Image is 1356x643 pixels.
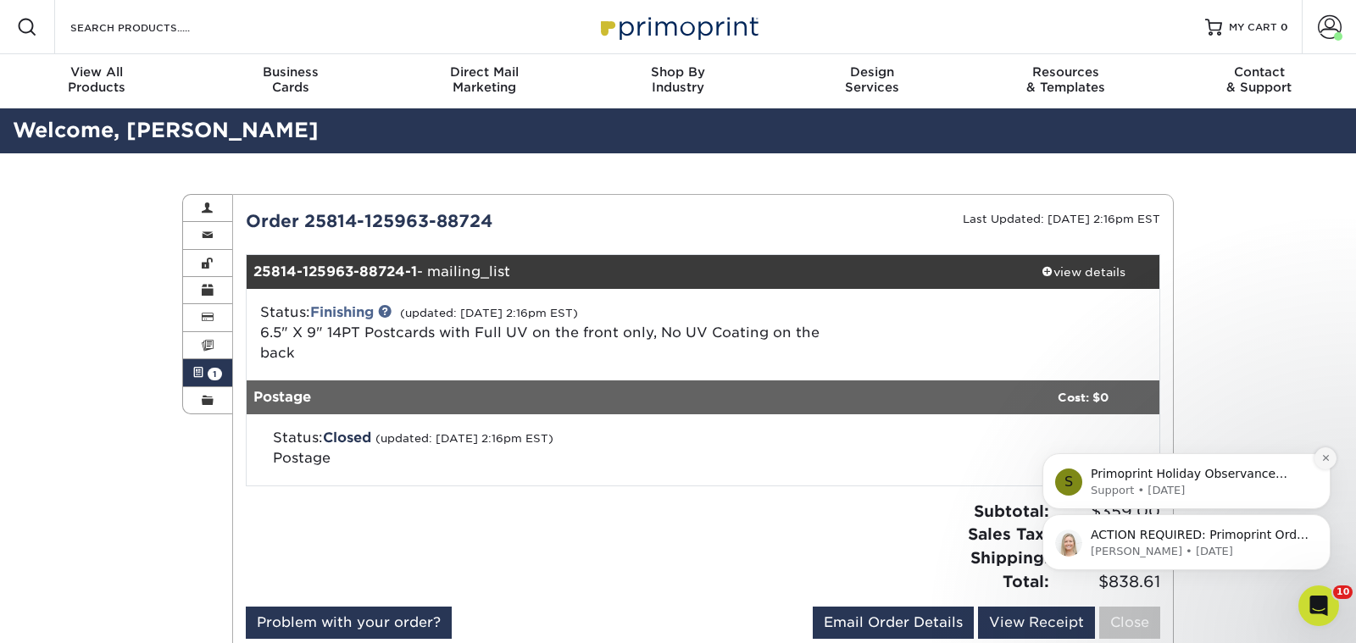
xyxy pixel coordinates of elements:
a: DesignServices [775,54,969,108]
a: Direct MailMarketing [387,54,581,108]
a: 6.5" X 9" 14PT Postcards with Full UV on the front only, No UV Coating on the back [260,324,820,361]
span: Resources [969,64,1163,80]
input: SEARCH PRODUCTS..... [69,17,234,37]
a: view details [1007,255,1159,289]
small: (updated: [DATE] 2:16pm EST) [400,307,578,319]
span: Shop By [581,64,775,80]
a: Email Order Details [813,607,974,639]
a: Resources& Templates [969,54,1163,108]
strong: Subtotal: [974,502,1049,520]
span: Postage [273,450,331,466]
span: Closed [323,430,371,446]
div: & Templates [969,64,1163,95]
div: view details [1007,263,1159,280]
span: 0 [1281,21,1288,33]
strong: Sales Tax: [968,524,1049,543]
div: Marketing [387,64,581,95]
div: Status: [247,302,855,363]
strong: Postage [253,389,311,405]
small: Last Updated: [DATE] 2:16pm EST [963,213,1160,225]
a: Close [1099,607,1160,639]
strong: 25814-125963-88724-1 [253,263,417,280]
small: (updated: [DATE] 2:16pm EST) [375,432,553,445]
a: 1 [183,359,232,386]
iframe: Intercom notifications message [1017,346,1356,597]
div: Status: [260,428,851,468]
span: Direct Mail [387,64,581,80]
iframe: Intercom live chat [1298,585,1339,626]
span: Business [194,64,388,80]
span: Contact [1162,64,1356,80]
div: Industry [581,64,775,95]
strong: Total: [1003,572,1049,590]
a: View Receipt [978,607,1095,639]
span: 1 [208,368,222,380]
img: Primoprint [593,8,763,45]
a: Finishing [310,304,374,320]
strong: Shipping: [970,548,1049,567]
div: Services [775,64,969,95]
div: Order 25814-125963-88724 [233,208,703,234]
div: - mailing_list [247,255,1008,289]
span: Design [775,64,969,80]
span: 10 [1333,585,1353,599]
div: Cards [194,64,388,95]
span: MY CART [1229,20,1277,35]
a: BusinessCards [194,54,388,108]
a: Shop ByIndustry [581,54,775,108]
a: Problem with your order? [246,607,452,639]
a: Contact& Support [1162,54,1356,108]
div: & Support [1162,64,1356,95]
iframe: Google Customer Reviews [4,591,144,637]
